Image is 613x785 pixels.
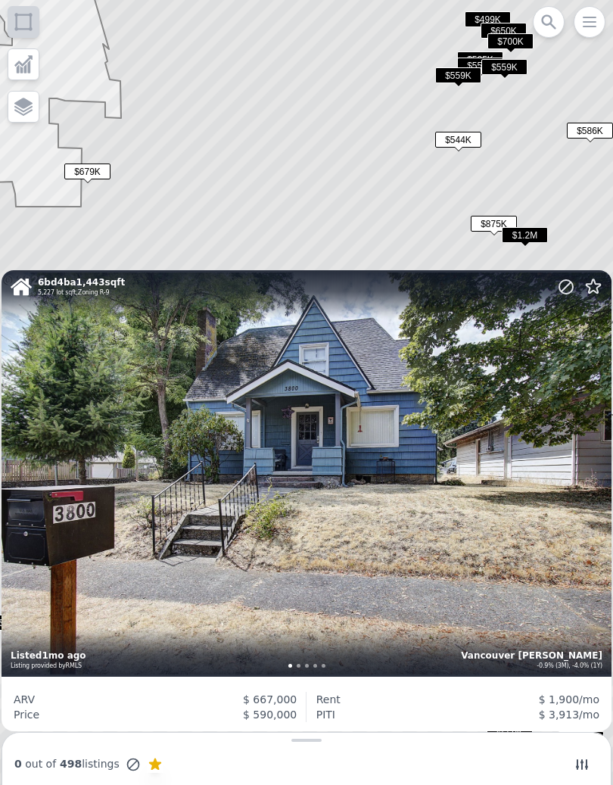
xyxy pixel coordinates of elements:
[502,227,548,249] div: $1.2M
[341,692,599,707] div: /mo
[38,289,76,296] span: lot sqft
[457,51,503,67] span: $525K
[38,288,109,297] div: , Zoning R-9
[457,58,503,73] span: $550K
[435,67,481,89] div: $559K
[64,164,110,179] span: $679K
[243,709,297,721] span: $ 590,000
[471,216,517,238] div: $875K
[461,649,602,662] div: Vancouver [PERSON_NAME]
[537,662,602,671] div: -0.9% (3M), -4.0% (1Y)
[457,58,503,79] div: $550K
[42,650,86,661] time: 2025-08-06 08:00
[558,731,604,753] div: $350K
[558,731,604,747] span: $350K
[435,67,481,83] span: $559K
[2,270,611,731] a: House6bd4ba1,443sqft5,227 lot sqft,Zoning R-9Vancouver [PERSON_NAME]-0.9% (3M), -4.0% (1Y)Listed1...
[481,23,527,39] span: $650K
[567,123,613,145] div: $586K
[56,758,82,770] span: 498
[481,23,527,45] div: $650K
[465,11,511,27] span: $499K
[457,51,503,73] div: $525K
[11,662,120,671] div: Listing provided by RMLS
[76,277,105,288] span: 1,443
[487,33,534,55] div: $700K
[335,707,599,722] div: /mo
[64,164,110,185] div: $679K
[316,692,341,707] div: Rent
[11,649,310,662] div: Listed
[435,132,481,154] div: $544K
[539,709,579,721] span: $ 3,913
[435,132,481,148] span: $544K
[14,758,22,770] span: 0
[14,707,39,722] div: Price
[316,707,335,722] div: PITI
[567,123,613,139] span: $586K
[539,693,579,706] span: $ 1,900
[502,227,548,243] span: $1.2M
[38,289,54,296] span: 5,227
[481,59,527,81] div: $559K
[38,276,125,288] div: 6 bd 4 ba sqft
[465,11,511,33] div: $499K
[11,276,32,297] img: House
[487,33,534,49] span: $700K
[243,693,297,706] span: $ 667,000
[481,59,527,75] span: $559K
[471,216,517,232] span: $875K
[14,756,163,773] div: out of listings
[14,692,35,707] div: ARV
